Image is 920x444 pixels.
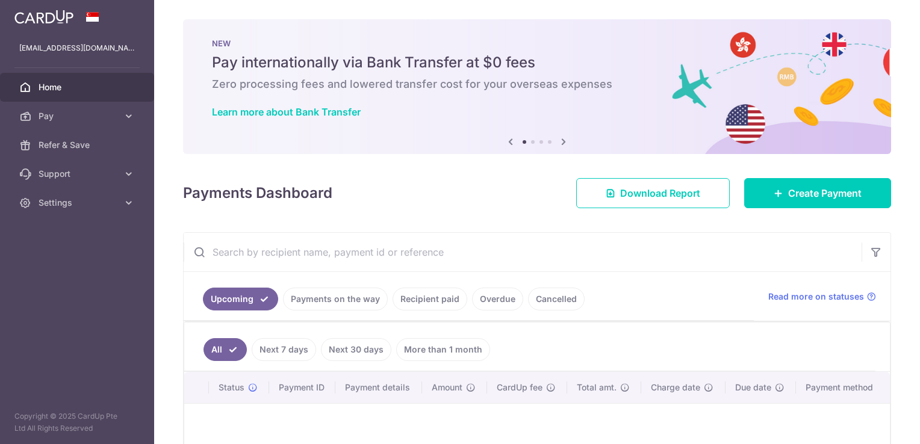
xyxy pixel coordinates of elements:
span: Read more on statuses [768,291,864,303]
a: Cancelled [528,288,585,310]
span: Refer & Save [39,139,118,151]
span: CardUp fee [497,381,542,393]
a: Create Payment [744,178,891,208]
a: Learn more about Bank Transfer [212,106,361,118]
h6: Zero processing fees and lowered transfer cost for your overseas expenses [212,77,862,91]
a: Recipient paid [393,288,467,310]
span: Amount [432,381,462,393]
p: [EMAIL_ADDRESS][DOMAIN_NAME] [19,42,135,54]
th: Payment method [796,372,890,403]
a: Payments on the way [283,288,388,310]
span: Total amt. [577,381,617,393]
a: Next 7 days [252,338,316,361]
span: Status [219,381,244,393]
span: Charge date [651,381,700,393]
a: All [204,338,247,361]
input: Search by recipient name, payment id or reference [184,233,862,271]
span: Pay [39,110,118,122]
img: Bank transfer banner [183,19,891,154]
th: Payment ID [269,372,336,403]
span: Support [39,168,118,180]
span: Download Report [620,186,700,200]
span: Settings [39,197,118,209]
th: Payment details [335,372,422,403]
img: CardUp [14,10,73,24]
a: Read more on statuses [768,291,876,303]
a: Next 30 days [321,338,391,361]
span: Due date [735,381,771,393]
a: Overdue [472,288,523,310]
span: Home [39,81,118,93]
p: NEW [212,39,862,48]
h5: Pay internationally via Bank Transfer at $0 fees [212,53,862,72]
iframe: Opens a widget where you can find more information [843,408,908,438]
a: Upcoming [203,288,278,310]
h4: Payments Dashboard [183,182,332,204]
span: Create Payment [788,186,862,200]
a: More than 1 month [396,338,490,361]
a: Download Report [576,178,730,208]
